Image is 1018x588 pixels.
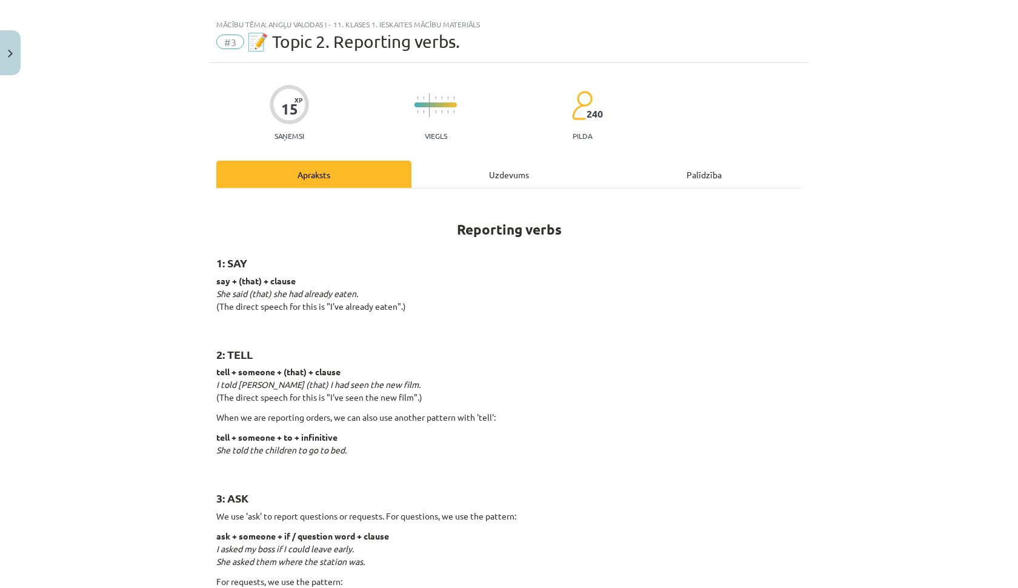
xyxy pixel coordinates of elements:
[457,221,562,238] strong: Reporting verbs
[607,161,802,188] div: Palīdzība
[417,96,418,99] img: icon-short-line-57e1e144782c952c97e751825c79c345078a6d821885a25fce030b3d8c18986b.svg
[216,543,354,554] em: I asked my boss if I could leave early.
[411,161,607,188] div: Uzdevums
[294,96,302,103] span: XP
[441,110,442,113] img: icon-short-line-57e1e144782c952c97e751825c79c345078a6d821885a25fce030b3d8c18986b.svg
[216,530,389,541] strong: ask + someone + if / question word + clause
[216,411,802,424] p: When we are reporting orders, we can also use another pattern with 'tell':
[425,132,447,140] p: Viegls
[216,556,365,567] em: She asked them where the station was.
[423,110,424,113] img: icon-short-line-57e1e144782c952c97e751825c79c345078a6d821885a25fce030b3d8c18986b.svg
[216,347,253,361] strong: 2: TELL
[435,96,436,99] img: icon-short-line-57e1e144782c952c97e751825c79c345078a6d821885a25fce030b3d8c18986b.svg
[216,256,247,270] strong: 1: SAY
[216,432,338,443] strong: tell + someone + to + infinitive
[441,96,442,99] img: icon-short-line-57e1e144782c952c97e751825c79c345078a6d821885a25fce030b3d8c18986b.svg
[216,575,802,588] p: For requests, we use the pattern:
[8,50,13,58] img: icon-close-lesson-0947bae3869378f0d4975bcd49f059093ad1ed9edebbc8119c70593378902aed.svg
[429,93,430,117] img: icon-long-line-d9ea69661e0d244f92f715978eff75569469978d946b2353a9bb055b3ed8787d.svg
[435,110,436,113] img: icon-short-line-57e1e144782c952c97e751825c79c345078a6d821885a25fce030b3d8c18986b.svg
[216,510,802,523] p: We use 'ask' to report questions or requests. For questions, we use the pattern:
[216,444,347,455] em: She told the children to go to bed.
[216,366,802,404] p: (The direct speech for this is "I've seen the new film".)
[216,35,244,49] span: #3
[281,101,298,118] div: 15
[453,96,454,99] img: icon-short-line-57e1e144782c952c97e751825c79c345078a6d821885a25fce030b3d8c18986b.svg
[573,132,592,140] p: pilda
[216,275,802,326] p: (The direct speech for this is "I've already eaten".)
[587,109,603,119] span: 240
[447,96,448,99] img: icon-short-line-57e1e144782c952c97e751825c79c345078a6d821885a25fce030b3d8c18986b.svg
[270,132,309,140] p: Saņemsi
[216,366,341,377] strong: tell + someone + (that) + clause
[216,379,421,390] em: I told [PERSON_NAME] (that) I had seen the new film.
[571,90,593,121] img: students-c634bb4e5e11cddfef0936a35e636f08e4e9abd3cc4e673bd6f9a4125e45ecb1.svg
[216,491,248,505] strong: 3: ASK
[447,110,448,113] img: icon-short-line-57e1e144782c952c97e751825c79c345078a6d821885a25fce030b3d8c18986b.svg
[216,20,802,28] div: Mācību tēma: Angļu valodas i - 11. klases 1. ieskaites mācību materiāls
[417,110,418,113] img: icon-short-line-57e1e144782c952c97e751825c79c345078a6d821885a25fce030b3d8c18986b.svg
[216,161,411,188] div: Apraksts
[216,275,296,286] strong: say + (that) + clause
[247,32,460,52] span: 📝 Topic 2. Reporting verbs.
[216,288,358,299] em: She said (that) she had already eaten.
[423,96,424,99] img: icon-short-line-57e1e144782c952c97e751825c79c345078a6d821885a25fce030b3d8c18986b.svg
[453,110,454,113] img: icon-short-line-57e1e144782c952c97e751825c79c345078a6d821885a25fce030b3d8c18986b.svg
